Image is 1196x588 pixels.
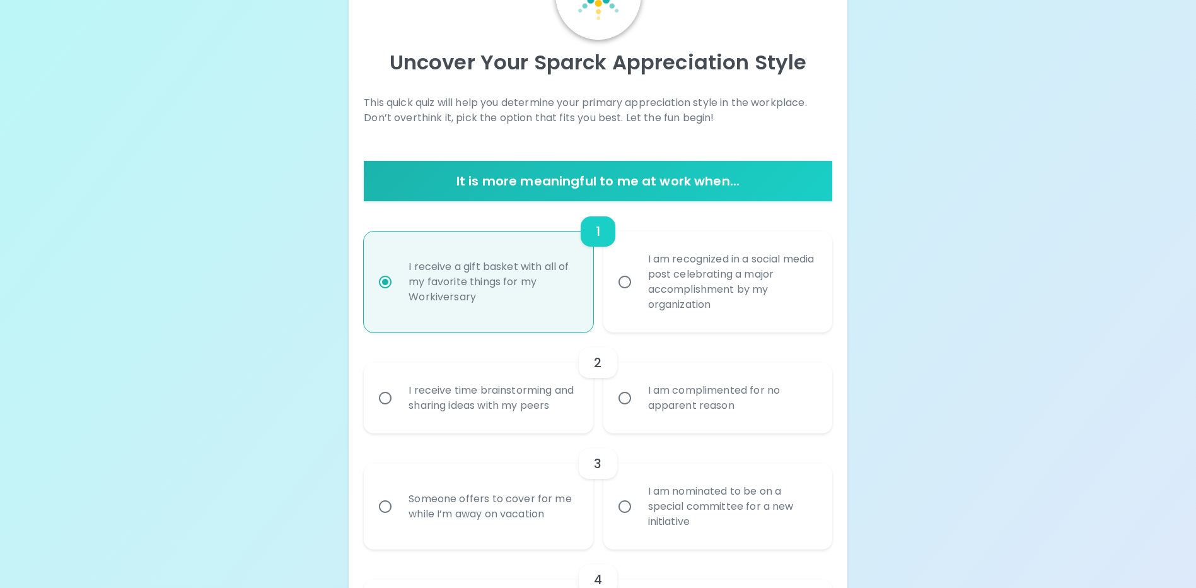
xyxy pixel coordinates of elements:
[398,244,586,320] div: I receive a gift basket with all of my favorite things for my Workiversary
[364,201,832,332] div: choice-group-check
[364,95,832,126] p: This quick quiz will help you determine your primary appreciation style in the workplace. Don’t o...
[594,454,601,474] h6: 3
[594,353,601,373] h6: 2
[369,171,827,191] h6: It is more meaningful to me at work when...
[638,237,825,327] div: I am recognized in a social media post celebrating a major accomplishment by my organization
[364,433,832,550] div: choice-group-check
[638,368,825,428] div: I am complimented for no apparent reason
[398,476,586,537] div: Someone offers to cover for me while I’m away on vacation
[398,368,586,428] div: I receive time brainstorming and sharing ideas with my peers
[364,50,832,75] p: Uncover Your Sparck Appreciation Style
[596,221,600,242] h6: 1
[638,469,825,544] div: I am nominated to be on a special committee for a new initiative
[364,332,832,433] div: choice-group-check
